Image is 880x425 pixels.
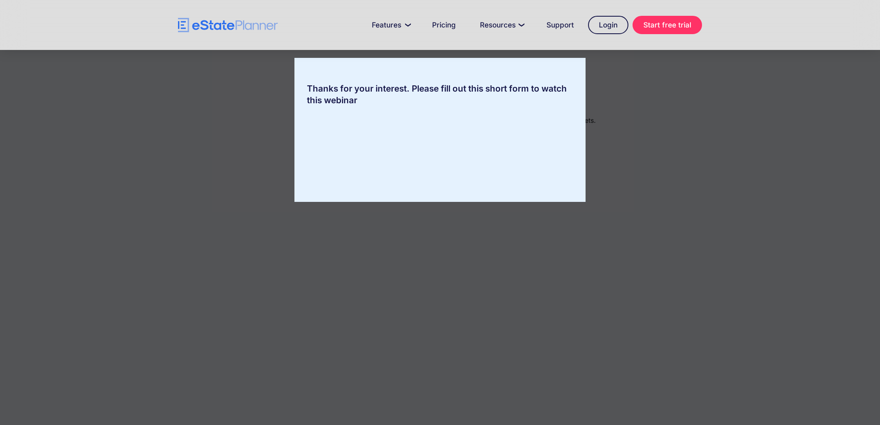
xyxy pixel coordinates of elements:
a: Support [536,17,584,33]
iframe: Form 0 [307,114,573,177]
a: Login [588,16,628,34]
a: Resources [470,17,532,33]
a: Features [362,17,418,33]
a: Start free trial [633,16,702,34]
a: home [178,18,278,32]
div: Thanks for your interest. Please fill out this short form to watch this webinar [294,83,586,106]
a: Pricing [422,17,466,33]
